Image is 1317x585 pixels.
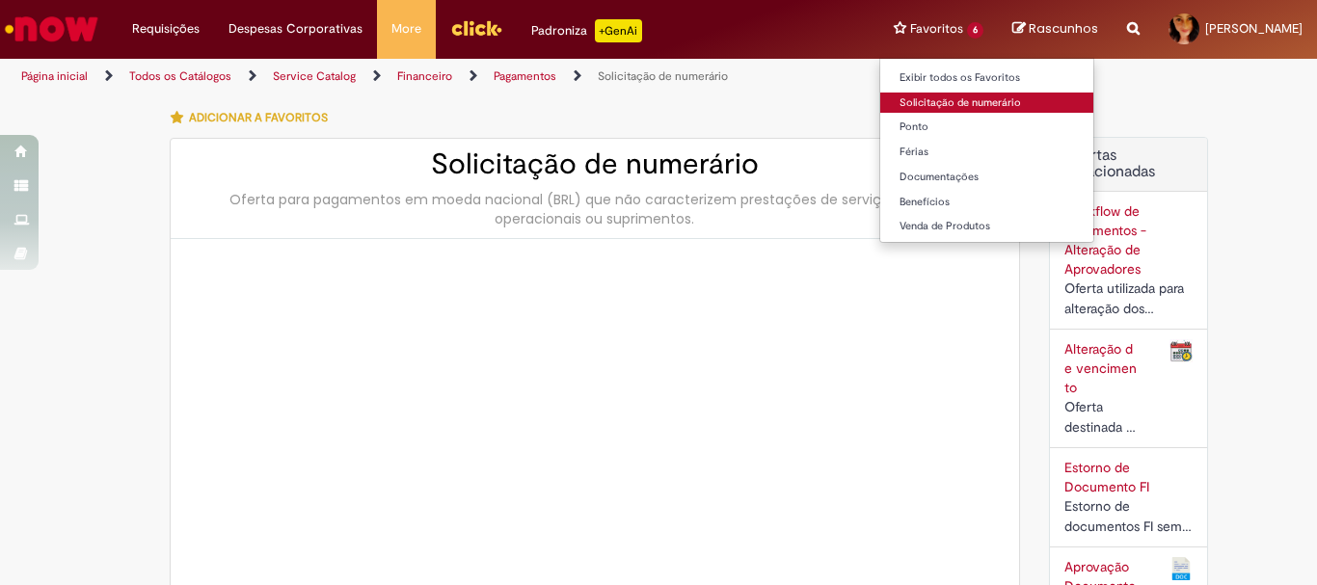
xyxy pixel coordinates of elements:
[1064,279,1193,319] div: Oferta utilizada para alteração dos aprovadores cadastrados no workflow de documentos a pagar.
[1064,202,1146,278] a: Workflow de Pagamentos - Alteração de Aprovadores
[880,167,1093,188] a: Documentações
[1064,340,1137,396] a: Alteração de vencimento
[189,110,328,125] span: Adicionar a Favoritos
[880,216,1093,237] a: Venda de Produtos
[14,59,864,94] ul: Trilhas de página
[1029,19,1098,38] span: Rascunhos
[1064,397,1141,438] div: Oferta destinada à alteração de data de pagamento
[391,19,421,39] span: More
[190,190,1000,228] div: Oferta para pagamentos em moeda nacional (BRL) que não caracterizem prestações de serviço, despes...
[190,268,912,561] img: sys_attachment.do
[1064,496,1193,537] div: Estorno de documentos FI sem partidas compensadas
[595,19,642,42] p: +GenAi
[132,19,200,39] span: Requisições
[450,13,502,42] img: click_logo_yellow_360x200.png
[1205,20,1303,37] span: [PERSON_NAME]
[531,19,642,42] div: Padroniza
[397,68,452,84] a: Financeiro
[129,68,231,84] a: Todos os Catálogos
[494,68,556,84] a: Pagamentos
[967,22,983,39] span: 6
[879,58,1094,243] ul: Favoritos
[21,68,88,84] a: Página inicial
[880,93,1093,114] a: Solicitação de numerário
[228,19,363,39] span: Despesas Corporativas
[1169,339,1193,362] img: Alteração de vencimento
[1064,459,1149,495] a: Estorno de Documento FI
[2,10,101,48] img: ServiceNow
[170,97,338,138] button: Adicionar a Favoritos
[598,68,728,84] a: Solicitação de numerário
[880,192,1093,213] a: Benefícios
[1064,147,1193,181] h2: Ofertas Relacionadas
[880,142,1093,163] a: Férias
[910,19,963,39] span: Favoritos
[190,148,1000,180] h2: Solicitação de numerário
[1169,557,1193,580] img: Aprovação Documento Conforme DAG
[880,117,1093,138] a: Ponto
[880,67,1093,89] a: Exibir todos os Favoritos
[1012,20,1098,39] a: Rascunhos
[273,68,356,84] a: Service Catalog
